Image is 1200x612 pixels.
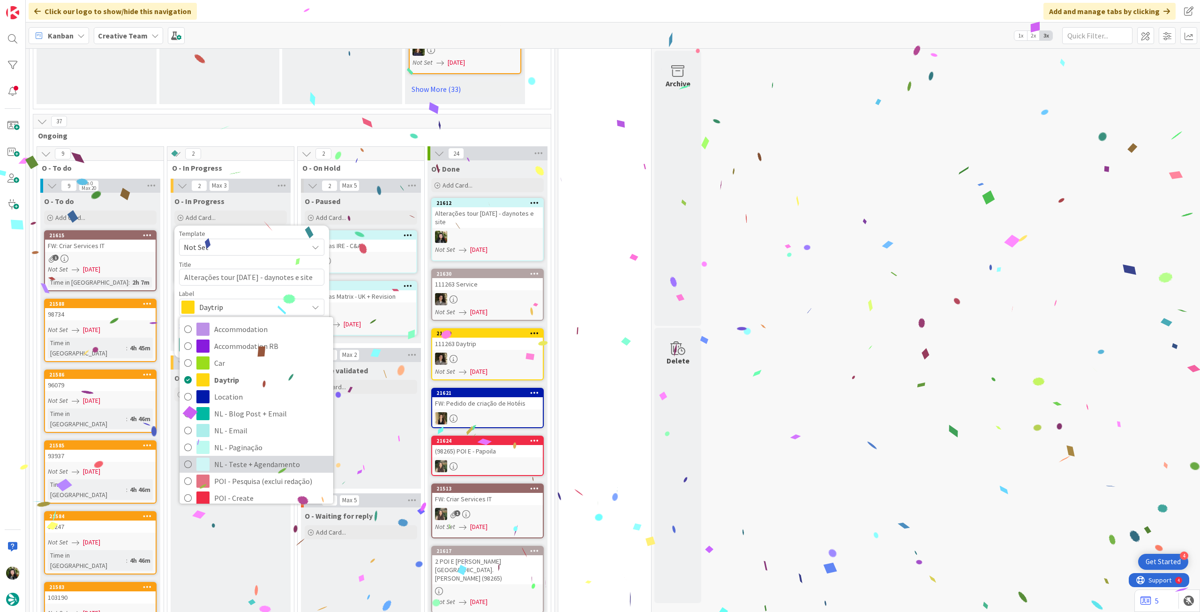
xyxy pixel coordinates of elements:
[180,422,333,439] a: NL - Email
[179,269,324,286] textarea: Alterações tour [DATE] - daynotes e site
[214,440,329,454] span: NL - Paginação
[432,389,543,397] div: 21621
[342,353,357,357] div: Max 2
[1138,554,1188,570] div: Open Get Started checklist, remaining modules: 4
[432,278,543,290] div: 111263 Service
[470,367,487,377] span: [DATE]
[48,30,74,41] span: Kanban
[130,277,152,287] div: 2h 7m
[214,322,329,336] span: Accommodation
[184,241,301,253] span: Not Set
[212,183,226,188] div: Max 3
[174,196,225,206] span: O - In Progress
[448,58,465,68] span: [DATE]
[49,442,156,449] div: 21585
[6,593,19,606] img: avatar
[174,373,220,383] span: O - Validating
[306,290,416,302] div: Personas Matrix - UK + Revision
[214,423,329,438] span: NL - Email
[436,330,543,337] div: 21629
[322,180,337,191] span: 2
[45,583,156,591] div: 21583
[44,299,157,362] a: 2158898734Not Set[DATE]Time in [GEOGRAPHIC_DATA]:4h 45m
[302,163,412,173] span: O - On Hold
[185,148,201,159] span: 2
[179,290,194,297] span: Label
[6,6,19,19] img: Visit kanbanzone.com
[49,371,156,378] div: 21586
[470,245,487,255] span: [DATE]
[48,467,68,476] i: Not Set
[48,396,68,405] i: Not Set
[44,230,157,291] a: 21615FW: Criar Services ITNot Set[DATE]Time in [GEOGRAPHIC_DATA]:2h 7m
[432,199,543,228] div: 21612Alterações tour [DATE] - daynotes e site
[128,277,130,287] span: :
[44,440,157,504] a: 2158593937Not Set[DATE]Time in [GEOGRAPHIC_DATA]:4h 46m
[306,255,416,267] div: MC
[432,353,543,365] div: MS
[83,396,100,406] span: [DATE]
[20,1,43,13] span: Support
[306,305,416,317] div: MS
[435,367,455,376] i: Not Set
[1062,27,1132,44] input: Quick Filter...
[436,200,543,206] div: 21612
[432,508,543,520] div: IG
[1043,3,1176,20] div: Add and manage tabs by clicking
[45,512,156,533] div: 2158493247
[470,522,487,532] span: [DATE]
[470,597,487,607] span: [DATE]
[412,44,425,56] img: MC
[306,231,416,252] div: 21554Personas IRE - C&A
[666,78,690,89] div: Archive
[49,301,156,307] div: 21588
[342,498,357,503] div: Max 5
[431,198,544,261] a: 21612Alterações tour [DATE] - daynotes e siteBCNot Set[DATE]
[305,196,340,206] span: O - Paused
[432,547,543,555] div: 21617
[6,567,19,580] img: BC
[45,300,156,308] div: 21588
[1180,552,1188,560] div: 4
[38,131,539,140] span: Ongoing
[45,521,156,533] div: 93247
[45,370,156,391] div: 2158696079
[127,555,153,566] div: 4h 46m
[432,329,543,338] div: 21629
[342,183,357,188] div: Max 5
[180,405,333,422] a: NL - Blog Post + Email
[48,408,126,429] div: Time in [GEOGRAPHIC_DATA]
[310,232,416,239] div: 21554
[55,148,71,159] span: 9
[82,186,96,190] div: Max 20
[432,338,543,350] div: 111263 Daytrip
[432,460,543,472] div: IG
[45,240,156,252] div: FW: Criar Services IT
[179,260,191,269] label: Title
[49,232,156,239] div: 21615
[126,343,127,353] span: :
[432,270,543,278] div: 21630
[432,293,543,305] div: MS
[410,44,520,56] div: MC
[310,283,416,289] div: 21602
[470,307,487,317] span: [DATE]
[436,485,543,492] div: 21513
[432,437,543,445] div: 21624
[49,4,51,11] div: 4
[45,370,156,379] div: 21586
[435,353,447,365] img: MS
[52,255,59,261] span: 1
[667,355,690,366] div: Delete
[126,484,127,495] span: :
[316,213,346,222] span: Add Card...
[432,389,543,409] div: 21621FW: Pedido de criação de Hotéis
[432,484,543,505] div: 21513FW: Criar Services IT
[436,271,543,277] div: 21630
[45,231,156,240] div: 21615
[435,293,447,305] img: MS
[432,555,543,584] div: 2 POI E [PERSON_NAME][GEOGRAPHIC_DATA]. [PERSON_NAME] (98265)
[180,321,333,338] a: Accommodation
[180,490,333,506] a: POI - Create
[48,479,126,500] div: Time in [GEOGRAPHIC_DATA]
